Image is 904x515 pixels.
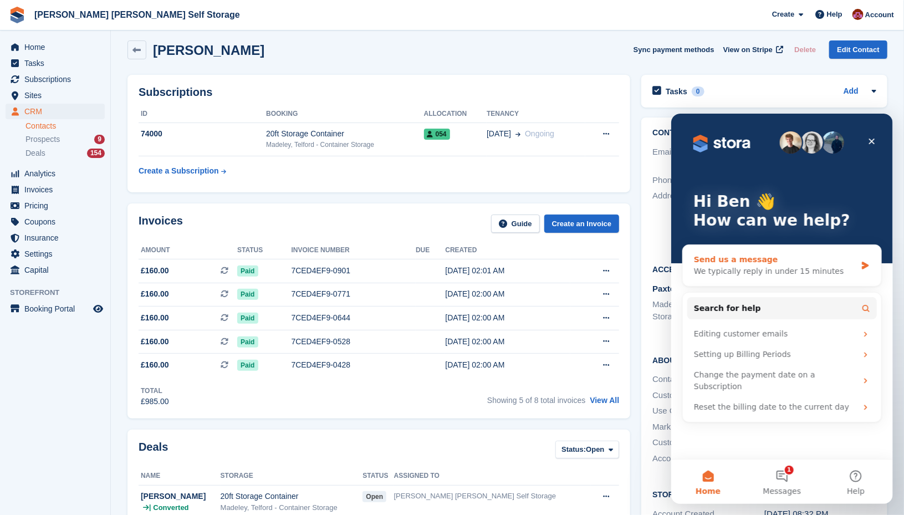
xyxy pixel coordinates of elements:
div: [PERSON_NAME] [PERSON_NAME] Self Storage [394,491,591,502]
div: 7CED4EF9-0428 [292,359,416,371]
a: menu [6,198,105,213]
div: Marketing Source [652,421,764,434]
div: Customer Source [652,389,764,402]
span: £160.00 [141,359,169,371]
a: menu [6,88,105,103]
th: Due [416,242,445,259]
img: stora-icon-8386f47178a22dfd0bd8f6a31ec36ba5ce8667c1dd55bd0f319d3a0aa187defe.svg [9,7,25,23]
a: menu [6,55,105,71]
span: | [149,502,151,513]
a: Create an Invoice [544,215,620,233]
a: View on Stripe [719,40,786,59]
span: Subscriptions [24,72,91,87]
a: View All [590,396,619,405]
span: 054 [424,129,450,140]
span: Home [24,39,91,55]
span: Open [586,444,604,455]
div: 20ft Storage Container [221,491,363,502]
th: Amount [139,242,237,259]
span: Account [865,9,894,21]
a: menu [6,214,105,230]
li: Madeley, Telford - Container Storage [652,298,764,323]
div: [DATE] 02:00 AM [445,288,570,300]
a: Prospects 9 [25,134,105,145]
div: Customer Type [652,436,764,449]
a: menu [6,262,105,278]
span: Deals [25,148,45,159]
span: Paid [237,266,258,277]
div: £985.00 [141,396,169,407]
span: View on Stripe [723,44,773,55]
div: 74000 [139,128,266,140]
span: Paid [237,336,258,348]
div: 9 [94,135,105,144]
a: menu [6,166,105,181]
a: menu [6,182,105,197]
div: [DATE] 02:00 AM [445,336,570,348]
h2: Tasks [666,86,687,96]
div: [DATE] 02:01 AM [445,265,570,277]
div: 7CED4EF9-0528 [292,336,416,348]
th: Name [139,467,221,485]
button: Status: Open [555,441,619,459]
span: Booking Portal [24,301,91,317]
div: Address [652,190,764,239]
span: Converted [153,502,188,513]
a: Create a Subscription [139,161,226,181]
h2: Subscriptions [139,86,619,99]
a: [PERSON_NAME] [PERSON_NAME] Self Storage [30,6,244,24]
h2: Contact Details [652,129,876,137]
span: £160.00 [141,336,169,348]
span: Capital [24,262,91,278]
div: 7CED4EF9-0771 [292,288,416,300]
h2: Invoices [139,215,183,233]
div: 0 [692,86,704,96]
a: menu [6,301,105,317]
span: Storefront [10,287,110,298]
span: Paid [237,360,258,371]
span: Create [772,9,794,20]
span: Paid [237,289,258,300]
span: £160.00 [141,265,169,277]
a: menu [6,39,105,55]
span: Settings [24,246,91,262]
h2: Storefront Account [652,488,876,499]
div: Create a Subscription [139,165,219,177]
div: [DATE] 02:00 AM [445,359,570,371]
span: Coupons [24,214,91,230]
span: CRM [24,104,91,119]
div: Accounting Nominal Code [652,452,764,465]
th: Storage [221,467,363,485]
span: £160.00 [141,288,169,300]
th: Status [237,242,291,259]
a: menu [6,72,105,87]
button: Delete [790,40,820,59]
div: Use Case [652,405,764,417]
h2: About [652,354,876,365]
span: Prospects [25,134,60,145]
span: Sites [24,88,91,103]
span: Ongoing [525,129,554,138]
span: Showing 5 of 8 total invoices [487,396,585,405]
a: Preview store [91,302,105,315]
div: Madeley, Telford - Container Storage [221,502,363,513]
div: 7CED4EF9-0644 [292,312,416,324]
